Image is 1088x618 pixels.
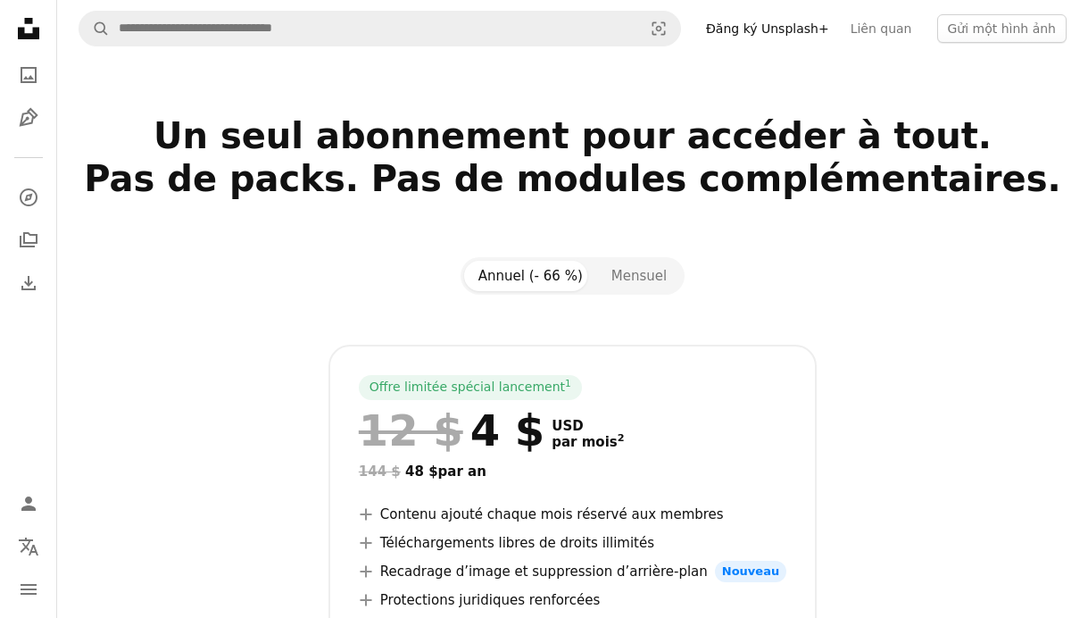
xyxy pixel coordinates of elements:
[359,504,786,525] li: Contenu ajouté chaque mois réservé aux membres
[11,486,46,522] a: Đăng nhập / Đăng ký
[565,378,571,388] sup: 1
[359,375,582,400] div: Offre limitée spécial lancement
[11,265,46,301] a: Lịch sử tải xuống
[359,463,401,480] span: 144 $
[359,407,463,454] span: 12 $
[552,418,624,434] span: USD
[552,434,624,450] span: par mois
[11,11,46,50] a: Trang chủ — Unsplash
[695,14,840,43] a: Đăng ký Unsplash+
[359,407,544,454] div: 4 $
[597,261,681,291] button: Mensuel
[11,529,46,564] button: Ngôn ngữ
[359,561,786,582] li: Recadrage d’image et suppression d’arrière-plan
[11,100,46,136] a: Hình minh họa
[561,379,575,397] a: 1
[464,261,597,291] button: Annuel (- 66 %)
[948,21,1057,36] font: Gửi một hình ảnh
[706,21,829,36] font: Đăng ký Unsplash+
[851,21,912,36] font: Liên quan
[637,12,680,46] button: Tìm kiếm hình ảnh
[11,57,46,93] a: Hình ảnh
[11,180,46,215] a: Nhà thám hiểm
[79,12,110,46] button: Tìm kiếm trên Unsplash
[359,461,786,482] div: 48 $ par an
[614,434,628,450] a: 2
[715,561,786,582] span: Nouveau
[840,14,923,43] a: Liên quan
[359,589,786,611] li: Protections juridiques renforcées
[618,432,625,444] sup: 2
[11,222,46,258] a: Bộ sưu tập
[79,11,681,46] form: Tìm kiếm hình ảnh trên toàn bộ trang web
[937,14,1067,43] button: Gửi một hình ảnh
[359,532,786,554] li: Téléchargements libres de droits illimités
[11,572,46,607] button: Thực đơn
[79,114,1067,243] h2: Un seul abonnement pour accéder à tout. Pas de packs. Pas de modules complémentaires.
